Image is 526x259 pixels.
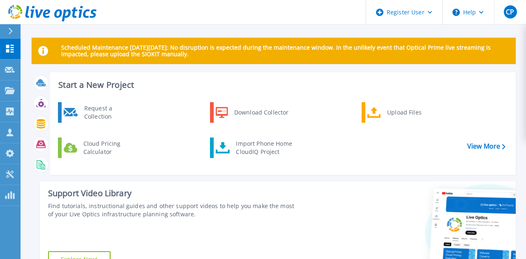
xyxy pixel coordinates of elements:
a: View More [467,142,505,150]
div: Cloud Pricing Calculator [79,140,140,156]
div: Import Phone Home CloudIQ Project [232,140,296,156]
div: Upload Files [383,104,444,121]
div: Find tutorials, instructional guides and other support videos to help you make the most of your L... [48,202,295,218]
div: Support Video Library [48,188,295,199]
a: Upload Files [362,102,446,123]
p: Scheduled Maintenance [DATE][DATE]: No disruption is expected during the maintenance window. In t... [61,44,509,57]
span: CP [506,9,514,15]
h3: Start a New Project [58,80,505,89]
div: Download Collector [230,104,292,121]
a: Request a Collection [58,102,142,123]
a: Cloud Pricing Calculator [58,138,142,158]
div: Request a Collection [80,104,140,121]
a: Download Collector [210,102,294,123]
